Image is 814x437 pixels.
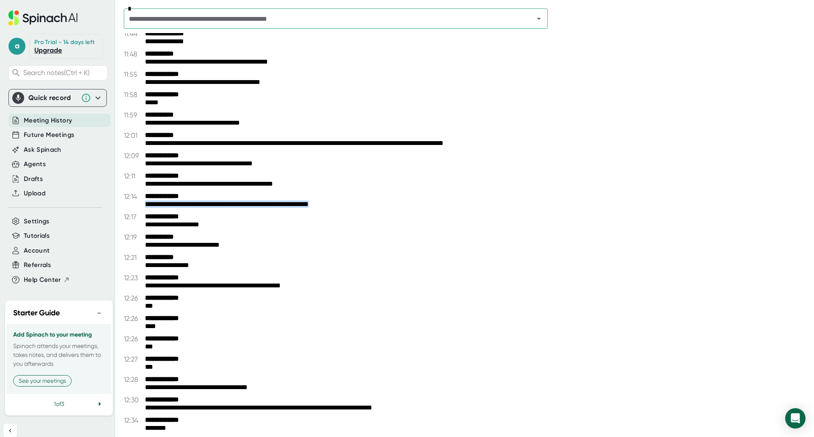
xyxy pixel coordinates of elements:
[12,89,103,106] div: Quick record
[124,274,143,282] span: 12:23
[124,111,143,119] span: 11:59
[124,315,143,323] span: 12:26
[94,307,105,319] button: −
[124,91,143,99] span: 11:58
[124,253,143,262] span: 12:21
[24,174,43,184] button: Drafts
[24,217,50,226] button: Settings
[124,70,143,78] span: 11:55
[124,30,143,38] span: 11:44
[124,396,143,404] span: 12:30
[13,307,60,319] h2: Starter Guide
[23,69,105,77] span: Search notes (Ctrl + K)
[124,213,143,221] span: 12:17
[13,375,72,387] button: See your meetings
[124,335,143,343] span: 12:26
[124,172,143,180] span: 12:11
[24,231,50,241] button: Tutorials
[533,13,545,25] button: Open
[34,39,95,46] div: Pro Trial - 14 days left
[124,294,143,302] span: 12:26
[124,376,143,384] span: 12:28
[124,233,143,241] span: 12:19
[8,38,25,55] span: a
[34,46,62,54] a: Upgrade
[54,401,64,407] span: 1 of 3
[13,331,105,338] h3: Add Spinach to your meeting
[24,275,61,285] span: Help Center
[13,342,105,368] p: Spinach attends your meetings, takes notes, and delivers them to you afterwards
[785,408,806,429] div: Open Intercom Messenger
[24,260,51,270] button: Referrals
[124,50,143,58] span: 11:48
[24,246,50,256] button: Account
[24,189,45,198] button: Upload
[124,131,143,139] span: 12:01
[124,416,143,424] span: 12:34
[124,192,143,200] span: 12:14
[24,275,70,285] button: Help Center
[24,130,74,140] button: Future Meetings
[24,116,72,125] button: Meeting History
[28,94,77,102] div: Quick record
[24,159,46,169] button: Agents
[24,145,61,155] button: Ask Spinach
[124,355,143,363] span: 12:27
[124,152,143,160] span: 12:09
